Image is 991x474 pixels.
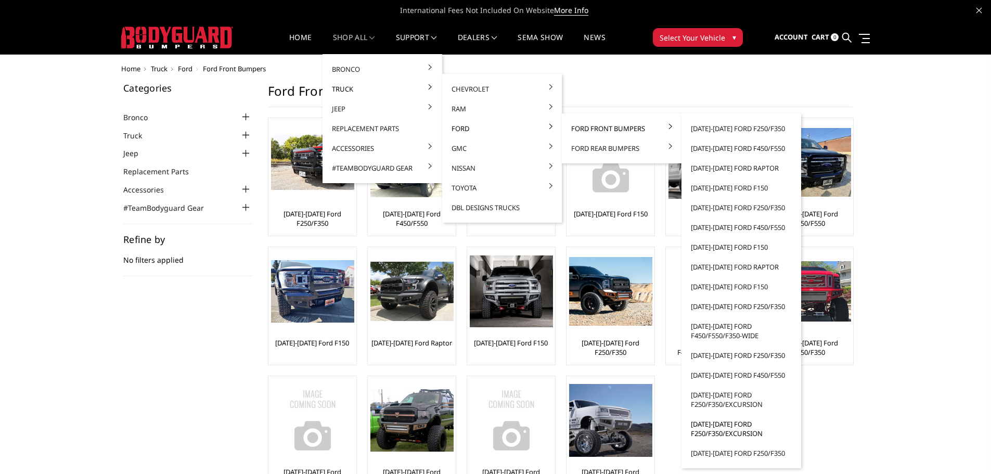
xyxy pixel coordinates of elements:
a: More Info [554,5,588,16]
a: [DATE]-[DATE] Ford Raptor [686,158,797,178]
a: Truck [123,130,155,141]
a: Ford [446,119,558,138]
img: No Image [271,379,354,462]
a: Account [775,23,808,52]
a: [DATE]-[DATE] Ford F150 [574,209,648,219]
a: [DATE]-[DATE] Ford F450/F550 [686,217,797,237]
a: News [584,34,605,54]
a: Bronco [327,59,438,79]
a: [DATE]-[DATE] Ford F450/F550/F350-wide [668,338,751,357]
span: ▾ [732,32,736,43]
a: GMC [446,138,558,158]
a: [DATE]-[DATE] Ford F150 [686,178,797,198]
a: Dealers [458,34,497,54]
a: Jeep [123,148,151,159]
a: Nissan [446,158,558,178]
a: [DATE]-[DATE] Ford F250/F350 [686,443,797,463]
a: [DATE]-[DATE] Ford F150 [686,277,797,297]
a: [DATE]-[DATE] Ford F250/F350 [668,209,751,228]
span: Ford Front Bumpers [203,64,266,73]
button: Select Your Vehicle [653,28,743,47]
a: Support [396,34,437,54]
a: [DATE]-[DATE] Ford F250/F350 [686,198,797,217]
a: Home [289,34,312,54]
a: [DATE]-[DATE] Ford F250/F350 [686,119,797,138]
a: SEMA Show [518,34,563,54]
a: [DATE]-[DATE] Ford Raptor [371,338,452,348]
a: Ford Rear Bumpers [566,138,677,158]
span: Account [775,32,808,42]
a: [DATE]-[DATE] Ford F250/F350 [686,345,797,365]
span: 0 [831,33,839,41]
img: BODYGUARD BUMPERS [121,27,233,48]
a: Accessories [123,184,177,195]
a: Ford [178,64,192,73]
a: [DATE]-[DATE] Ford F250/F350 [768,338,851,357]
a: Ford Front Bumpers [566,119,677,138]
span: Select Your Vehicle [660,32,725,43]
a: [DATE]-[DATE] Ford F250/F350 [271,209,354,228]
a: [DATE]-[DATE] Ford F450/F550 [768,209,851,228]
a: [DATE]-[DATE] Ford F250/F350/Excursion [686,414,797,443]
a: [DATE]-[DATE] Ford F250/F350 [686,297,797,316]
a: [DATE]-[DATE] Ford F250/F350 [569,338,652,357]
a: [DATE]-[DATE] Ford F450/F550 [686,365,797,385]
a: Replacement Parts [123,166,202,177]
h5: Refine by [123,235,252,244]
a: [DATE]-[DATE] Ford F150 [686,237,797,257]
a: Accessories [327,138,438,158]
a: Toyota [446,178,558,198]
a: No Image [668,250,751,333]
h5: Categories [123,83,252,93]
a: Ram [446,99,558,119]
img: No Image [668,250,752,333]
a: Truck [151,64,168,73]
a: [DATE]-[DATE] Ford F250/F350/Excursion [686,385,797,414]
a: [DATE]-[DATE] Ford F450/F550 [686,138,797,158]
a: Bronco [123,112,161,123]
a: Truck [327,79,438,99]
h1: Ford Front Bumpers [268,83,853,107]
a: #TeamBodyguard Gear [123,202,217,213]
a: [DATE]-[DATE] Ford Raptor [686,257,797,277]
a: Cart 0 [812,23,839,52]
span: Cart [812,32,829,42]
a: [DATE]-[DATE] Ford F150 [275,338,349,348]
a: [DATE]-[DATE] Ford F450/F550/F350-wide [686,316,797,345]
div: No filters applied [123,235,252,276]
a: [DATE]-[DATE] Ford F150 [474,338,548,348]
a: [DATE]-[DATE] Ford F450/F550 [370,209,453,228]
img: No Image [470,379,553,462]
a: shop all [333,34,375,54]
a: No Image [470,379,552,462]
a: #TeamBodyguard Gear [327,158,438,178]
a: Jeep [327,99,438,119]
iframe: Chat Widget [939,424,991,474]
a: Home [121,64,140,73]
a: Replacement Parts [327,119,438,138]
a: Chevrolet [446,79,558,99]
a: DBL Designs Trucks [446,198,558,217]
